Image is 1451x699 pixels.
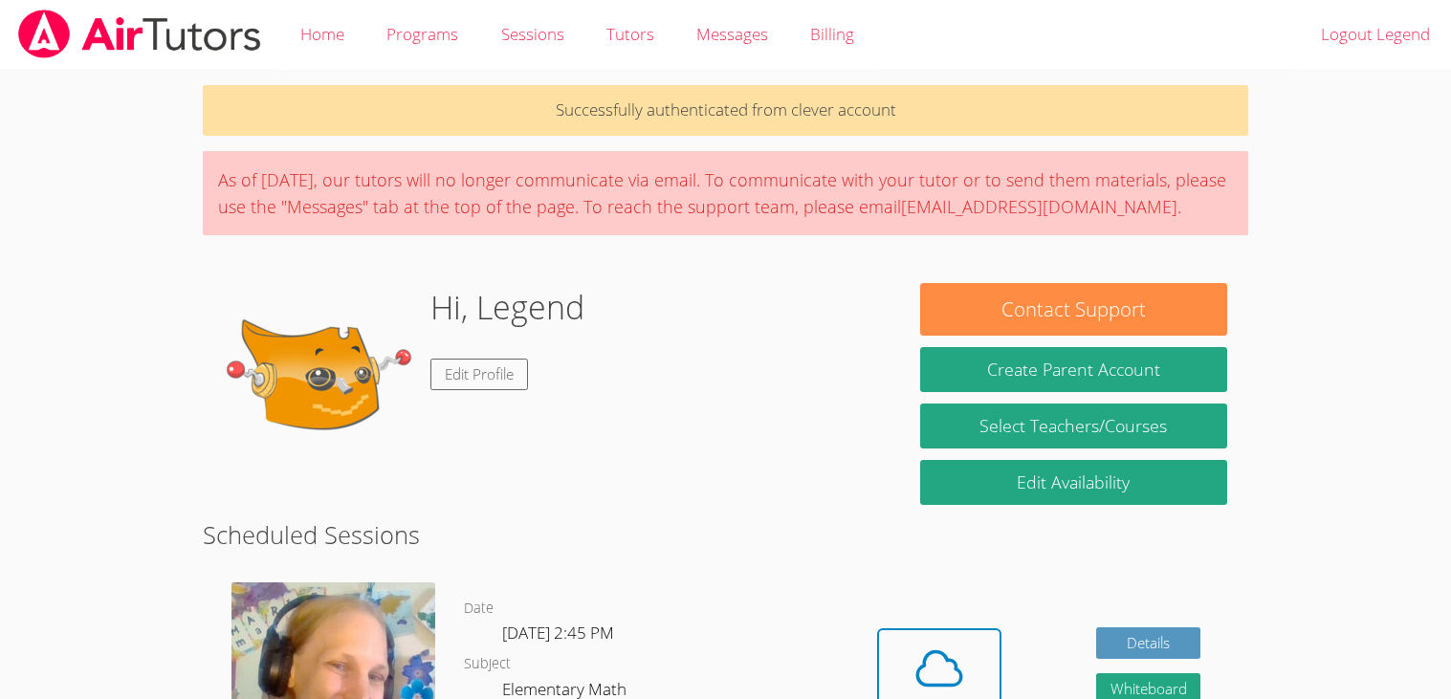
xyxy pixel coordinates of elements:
a: Details [1096,627,1201,659]
span: Messages [696,23,768,45]
span: [DATE] 2:45 PM [502,622,614,644]
a: Edit Profile [430,359,528,390]
button: Contact Support [920,283,1226,336]
a: Select Teachers/Courses [920,404,1226,448]
img: default.png [224,283,415,474]
dt: Subject [464,652,511,676]
div: As of [DATE], our tutors will no longer communicate via email. To communicate with your tutor or ... [203,151,1247,235]
a: Edit Availability [920,460,1226,505]
h2: Scheduled Sessions [203,516,1247,553]
button: Create Parent Account [920,347,1226,392]
dt: Date [464,597,494,621]
img: airtutors_banner-c4298cdbf04f3fff15de1276eac7730deb9818008684d7c2e4769d2f7ddbe033.png [16,10,263,58]
h1: Hi, Legend [430,283,584,332]
p: Successfully authenticated from clever account [203,85,1247,136]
